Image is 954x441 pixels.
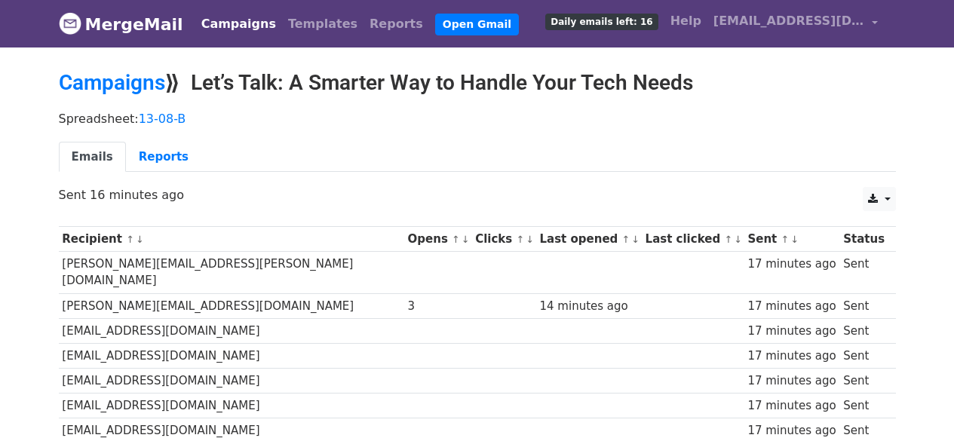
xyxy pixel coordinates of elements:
a: ↓ [462,234,470,245]
div: 17 minutes ago [747,348,836,365]
a: ↓ [734,234,742,245]
th: Sent [744,227,840,252]
td: Sent [839,369,888,394]
a: Campaigns [59,70,165,95]
th: Status [839,227,888,252]
a: ↑ [516,234,524,245]
a: Campaigns [195,9,282,39]
td: Sent [839,318,888,343]
div: 17 minutes ago [747,298,836,315]
th: Opens [404,227,472,252]
a: ↑ [452,234,460,245]
td: [EMAIL_ADDRESS][DOMAIN_NAME] [59,369,404,394]
a: Open Gmail [435,14,519,35]
a: 13-08-B [139,112,186,126]
a: [EMAIL_ADDRESS][DOMAIN_NAME] [707,6,884,41]
a: ↓ [631,234,640,245]
span: Daily emails left: 16 [545,14,658,30]
div: 17 minutes ago [747,372,836,390]
th: Last clicked [642,227,744,252]
a: Templates [282,9,364,39]
td: Sent [839,293,888,318]
a: Reports [126,142,201,173]
p: Sent 16 minutes ago [59,187,896,203]
th: Last opened [536,227,642,252]
td: [EMAIL_ADDRESS][DOMAIN_NAME] [59,394,404,418]
div: 17 minutes ago [747,256,836,273]
div: 14 minutes ago [540,298,638,315]
a: ↑ [724,234,732,245]
td: [EMAIL_ADDRESS][DOMAIN_NAME] [59,343,404,368]
a: ↓ [526,234,534,245]
div: 3 [408,298,468,315]
a: ↑ [622,234,630,245]
th: Recipient [59,227,404,252]
a: Reports [364,9,429,39]
div: 17 minutes ago [747,422,836,439]
td: [EMAIL_ADDRESS][DOMAIN_NAME] [59,318,404,343]
a: Emails [59,142,126,173]
a: Daily emails left: 16 [539,6,664,36]
a: ↑ [781,234,789,245]
div: 17 minutes ago [747,323,836,340]
p: Spreadsheet: [59,111,896,127]
div: 17 minutes ago [747,397,836,415]
a: Help [664,6,707,36]
a: MergeMail [59,8,183,40]
td: Sent [839,343,888,368]
th: Clicks [471,227,535,252]
td: [PERSON_NAME][EMAIL_ADDRESS][PERSON_NAME][DOMAIN_NAME] [59,252,404,294]
img: MergeMail logo [59,12,81,35]
td: Sent [839,252,888,294]
a: ↓ [136,234,144,245]
span: [EMAIL_ADDRESS][DOMAIN_NAME] [713,12,864,30]
a: ↓ [790,234,799,245]
a: ↑ [126,234,134,245]
h2: ⟫ Let’s Talk: A Smarter Way to Handle Your Tech Needs [59,70,896,96]
td: Sent [839,394,888,418]
td: [PERSON_NAME][EMAIL_ADDRESS][DOMAIN_NAME] [59,293,404,318]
